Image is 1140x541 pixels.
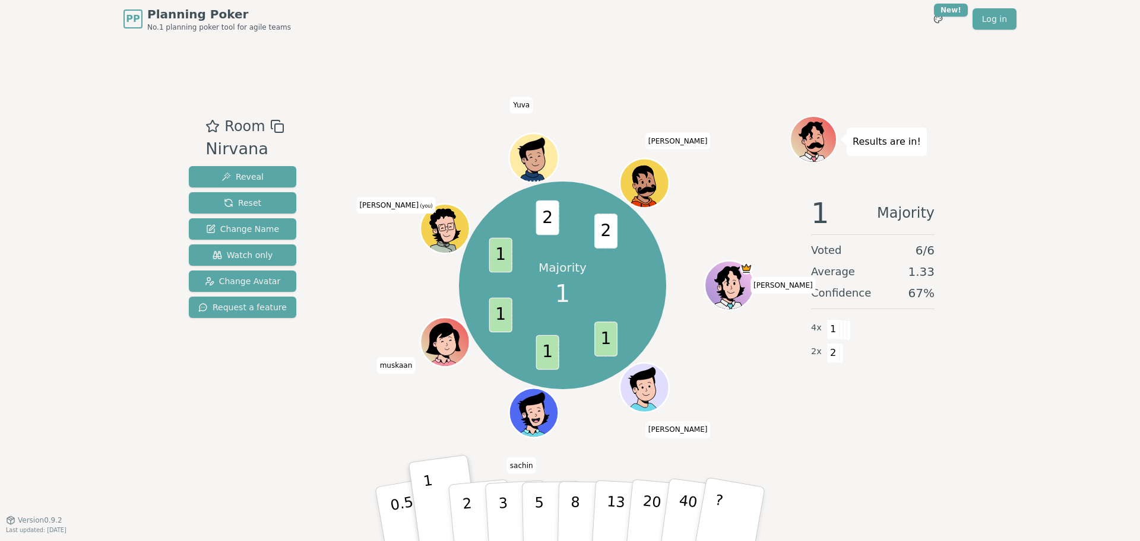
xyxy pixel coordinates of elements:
[189,297,296,318] button: Request a feature
[811,263,855,280] span: Average
[189,218,296,240] button: Change Name
[811,285,871,301] span: Confidence
[536,201,559,236] span: 2
[123,6,291,32] a: PPPlanning PokerNo.1 planning poker tool for agile teams
[377,357,416,374] span: Click to change your name
[489,238,512,273] span: 1
[555,276,570,311] span: 1
[539,259,587,276] p: Majority
[189,192,296,214] button: Reset
[221,171,264,183] span: Reveal
[224,197,261,209] span: Reset
[645,421,711,438] span: Click to change your name
[973,8,1016,30] a: Log in
[356,197,435,214] span: Click to change your name
[126,12,140,26] span: PP
[908,263,935,280] span: 1.33
[189,270,296,292] button: Change Avatar
[536,335,559,370] span: 1
[510,97,533,113] span: Click to change your name
[224,116,265,137] span: Room
[422,205,468,252] button: Click to change your avatar
[489,298,512,333] span: 1
[594,322,617,357] span: 1
[811,242,842,259] span: Voted
[147,23,291,32] span: No.1 planning poker tool for agile teams
[422,472,440,537] p: 1
[826,319,840,339] span: 1
[419,203,433,209] span: (you)
[811,345,822,358] span: 2 x
[213,249,273,261] span: Watch only
[750,277,816,294] span: Click to change your name
[645,132,711,149] span: Click to change your name
[877,199,935,227] span: Majority
[594,214,617,249] span: 2
[189,166,296,187] button: Reveal
[507,457,536,473] span: Click to change your name
[6,527,66,533] span: Last updated: [DATE]
[198,301,287,313] span: Request a feature
[147,6,291,23] span: Planning Poker
[18,515,62,525] span: Version 0.9.2
[908,285,935,301] span: 67 %
[916,242,935,259] span: 6 / 6
[740,262,752,275] span: Lokesh is the host
[189,244,296,266] button: Watch only
[811,199,829,227] span: 1
[205,275,281,287] span: Change Avatar
[206,223,279,235] span: Change Name
[934,4,968,17] div: New!
[811,322,822,335] span: 4 x
[205,116,220,137] button: Add as favourite
[826,343,840,363] span: 2
[853,133,921,150] p: Results are in!
[6,515,62,525] button: Version0.9.2
[205,137,284,161] div: Nirvana
[927,8,949,30] button: New!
